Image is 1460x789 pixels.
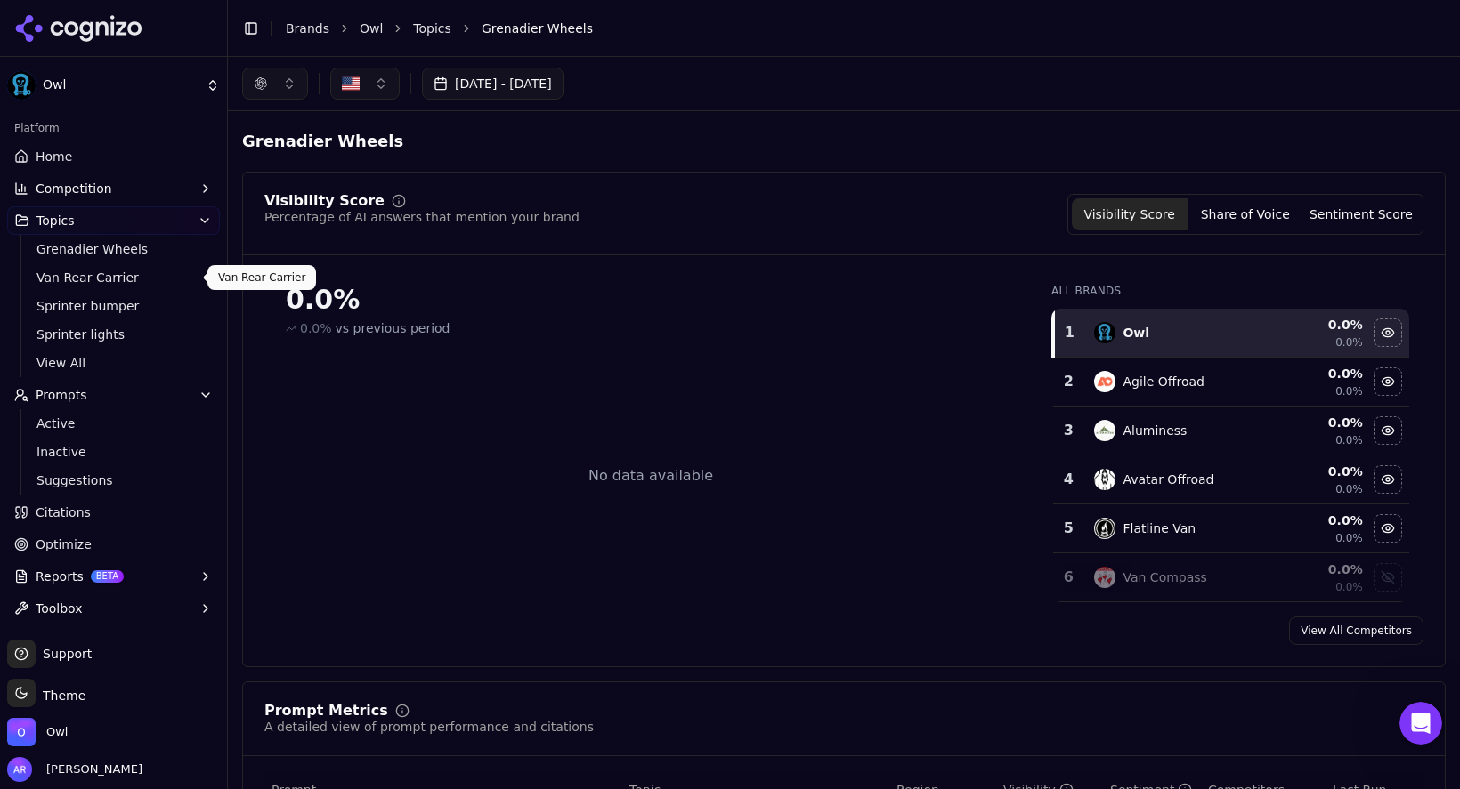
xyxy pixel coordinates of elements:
button: Topics [7,206,220,235]
span: Owl [43,77,199,93]
span: Suggestions [36,471,191,489]
span: Competition [36,180,112,197]
a: Suggestions [29,468,199,493]
span: 0.0% [1335,384,1363,399]
div: Agile Offroad [1123,373,1204,390]
button: [DATE] - [DATE] [422,68,564,100]
div: 6 [1060,567,1076,588]
span: Optimize [36,535,92,553]
img: Adam Raper [7,757,32,782]
div: Avatar Offroad [1123,471,1213,488]
div: Platform [7,114,220,142]
button: Share of Voice [1188,198,1303,230]
span: 0.0% [1335,433,1363,447]
a: Inactive [29,439,199,464]
div: Van Compass [1123,568,1206,586]
a: Optimize [7,530,220,559]
span: Reports [36,568,84,585]
span: Van Rear Carrier [36,269,191,286]
button: Toolbox [7,594,220,623]
button: Start recording [113,583,127,597]
span: Owl [46,724,68,740]
div: Close [312,7,345,39]
span: 0.0% [1335,580,1363,594]
span: Sprinter bumper [36,297,191,315]
nav: breadcrumb [286,20,1410,37]
div: 0.0 % [1271,560,1362,578]
span: 0.0% [1335,531,1363,545]
tr: 5flatline vanFlatline Van0.0%0.0%Hide flatline van data [1053,504,1409,553]
div: 0.0 % [1271,414,1362,431]
span: Topics [36,212,75,229]
span: [PERSON_NAME] [39,761,142,777]
button: Visibility Score [1072,198,1188,230]
a: Sprinter lights [29,322,199,347]
div: Prompt Metrics [264,704,388,718]
a: Sprinter bumper [29,294,199,318]
p: Van Rear Carrier [218,270,305,285]
img: agile offroad [1094,371,1115,392]
button: Hide owl data [1374,318,1402,347]
span: 0.0% [300,319,332,337]
span: Citations [36,503,91,521]
img: Profile image for Deniz [76,10,104,38]
div: 1 [1062,322,1076,343]
img: owl [1094,322,1115,343]
span: 0.0% [1335,335,1363,350]
div: 0.0 % [1271,316,1362,334]
img: Profile image for Alp [51,10,79,38]
img: Owl [7,71,36,100]
div: 2 [1060,371,1076,392]
a: Topics [413,20,451,37]
div: Percentage of AI answers that mention your brand [264,208,580,226]
button: Prompts [7,381,220,409]
button: Gif picker [85,583,99,597]
a: Home [7,142,220,171]
img: Owl [7,718,36,746]
img: flatline van [1094,518,1115,539]
span: Grenadier Wheels [242,125,435,157]
button: Sentiment Score [1303,198,1419,230]
span: Grenadier Wheels [36,240,191,258]
button: Send a message… [305,576,334,604]
tr: 2agile offroadAgile Offroad0.0%0.0%Hide agile offroad data [1053,358,1409,407]
div: 0.0% [286,284,1016,316]
button: Open user button [7,757,142,782]
span: Theme [36,688,85,703]
button: go back [12,7,45,41]
button: Hide aluminess data [1374,416,1402,445]
img: avatar offroad [1094,469,1115,490]
div: Visibility Score [264,194,385,208]
tr: 6van compassVan Compass0.0%0.0%Show van compass data [1053,553,1409,602]
button: Upload attachment [28,583,42,597]
div: Aluminess [1123,422,1187,439]
button: Show van compass data [1374,563,1402,592]
span: Inactive [36,443,191,461]
span: Grenadier Wheels [482,20,593,37]
textarea: Message… [15,545,341,576]
div: 0.0 % [1271,365,1362,382]
div: 3 [1060,420,1076,441]
tr: 1owlOwl0.0%0.0%Hide owl data [1053,309,1409,358]
div: 4 [1060,469,1076,490]
button: Open organization switcher [7,718,68,746]
div: A detailed view of prompt performance and citations [264,718,594,736]
button: Hide avatar offroad data [1374,465,1402,494]
a: Brands [286,21,329,36]
span: View All [36,354,191,372]
div: 0.0 % [1271,511,1362,529]
a: Citations [7,498,220,527]
a: View All Competitors [1289,616,1423,645]
a: Active [29,411,199,436]
div: 5 [1060,518,1076,539]
span: BETA [91,570,124,583]
button: ReportsBETA [7,562,220,591]
span: vs previous period [336,319,450,337]
span: Toolbox [36,600,83,617]
a: View All [29,350,199,375]
img: van compass [1094,567,1115,588]
button: Emoji picker [56,583,70,597]
div: All Brands [1051,284,1409,298]
span: Active [36,415,191,432]
div: 0.0 % [1271,463,1362,480]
